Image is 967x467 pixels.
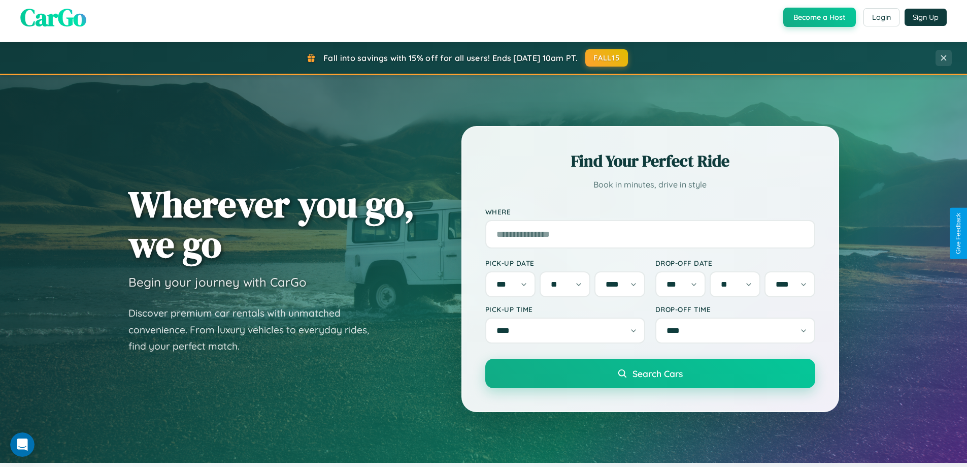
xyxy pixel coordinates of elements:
h2: Find Your Perfect Ride [485,150,815,172]
label: Drop-off Date [655,259,815,267]
button: FALL15 [585,49,628,67]
div: Give Feedback [955,213,962,254]
label: Where [485,207,815,216]
span: Fall into savings with 15% off for all users! Ends [DATE] 10am PT. [323,53,578,63]
label: Pick-up Date [485,259,645,267]
label: Drop-off Time [655,305,815,314]
button: Sign Up [905,9,947,26]
span: Search Cars [632,368,683,379]
p: Book in minutes, drive in style [485,177,815,192]
h1: Wherever you go, we go [128,184,415,264]
h3: Begin your journey with CarGo [128,274,307,290]
iframe: Intercom live chat [10,432,35,457]
button: Search Cars [485,359,815,388]
p: Discover premium car rentals with unmatched convenience. From luxury vehicles to everyday rides, ... [128,305,382,355]
button: Become a Host [783,8,856,27]
button: Login [863,8,899,26]
span: CarGo [20,1,86,34]
label: Pick-up Time [485,305,645,314]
